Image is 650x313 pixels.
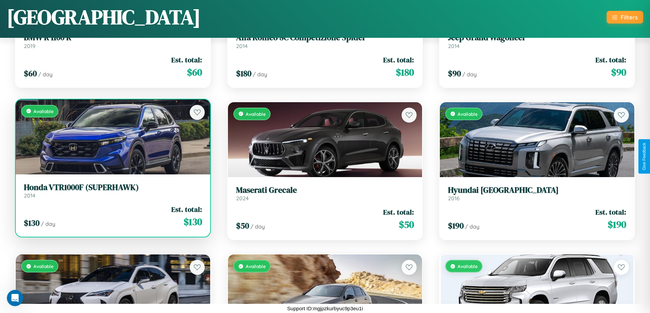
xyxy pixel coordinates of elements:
[236,185,414,195] h3: Maserati Grecale
[448,185,626,202] a: Hyundai [GEOGRAPHIC_DATA]2016
[38,71,53,78] span: / day
[236,68,251,79] span: $ 180
[33,108,54,114] span: Available
[33,263,54,269] span: Available
[171,204,202,214] span: Est. total:
[399,218,414,231] span: $ 50
[24,33,202,43] h3: BMW R 1100 R
[24,43,35,49] span: 2019
[41,220,55,227] span: / day
[448,33,626,43] h3: Jeep Grand Wagoneer
[458,263,478,269] span: Available
[187,65,202,79] span: $ 60
[448,33,626,49] a: Jeep Grand Wagoneer2014
[448,43,460,49] span: 2014
[24,183,202,199] a: Honda VTR1000F (SUPERHAWK)2014
[611,65,626,79] span: $ 90
[253,71,267,78] span: / day
[7,3,201,31] h1: [GEOGRAPHIC_DATA]
[236,185,414,202] a: Maserati Grecale2024
[171,55,202,65] span: Est. total:
[608,218,626,231] span: $ 190
[246,111,266,117] span: Available
[383,207,414,217] span: Est. total:
[24,33,202,49] a: BMW R 1100 R2019
[246,263,266,269] span: Available
[448,220,464,231] span: $ 190
[24,183,202,192] h3: Honda VTR1000F (SUPERHAWK)
[448,185,626,195] h3: Hyundai [GEOGRAPHIC_DATA]
[642,143,647,170] div: Give Feedback
[24,68,37,79] span: $ 60
[458,111,478,117] span: Available
[184,215,202,229] span: $ 130
[236,43,248,49] span: 2014
[595,207,626,217] span: Est. total:
[448,195,460,202] span: 2016
[465,223,479,230] span: / day
[287,304,363,313] p: Support ID: mgjpzkurbyuc9p3eu1i
[621,14,638,21] div: Filters
[236,195,249,202] span: 2024
[448,68,461,79] span: $ 90
[462,71,477,78] span: / day
[250,223,265,230] span: / day
[396,65,414,79] span: $ 180
[7,290,23,306] iframe: Intercom live chat
[383,55,414,65] span: Est. total:
[236,33,414,49] a: Alfa Romeo 8C Competizione Spider2014
[595,55,626,65] span: Est. total:
[607,11,643,24] button: Filters
[24,217,40,229] span: $ 130
[24,192,35,199] span: 2014
[236,220,249,231] span: $ 50
[236,33,414,43] h3: Alfa Romeo 8C Competizione Spider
